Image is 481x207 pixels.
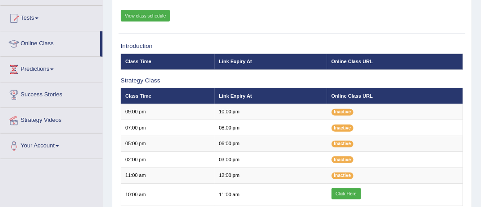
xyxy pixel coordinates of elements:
[0,82,102,105] a: Success Stories
[0,108,102,130] a: Strategy Videos
[0,134,102,156] a: Your Account
[121,136,215,151] td: 05:00 pm
[0,57,102,79] a: Predictions
[121,78,464,84] h3: Strategy Class
[215,136,327,151] td: 06:00 pm
[332,156,354,163] span: Inactive
[332,188,361,200] a: Click Here
[332,125,354,131] span: Inactive
[215,184,327,206] td: 11:00 am
[121,152,215,168] td: 02:00 pm
[0,31,100,54] a: Online Class
[121,184,215,206] td: 10:00 am
[215,168,327,183] td: 12:00 pm
[121,54,215,69] th: Class Time
[215,104,327,120] td: 10:00 pm
[0,6,102,28] a: Tests
[121,120,215,136] td: 07:00 pm
[332,141,354,147] span: Inactive
[327,54,463,69] th: Online Class URL
[215,152,327,168] td: 03:00 pm
[121,88,215,104] th: Class Time
[121,104,215,120] td: 09:00 pm
[215,54,327,69] th: Link Expiry At
[121,168,215,183] td: 11:00 am
[215,120,327,136] td: 08:00 pm
[332,172,354,179] span: Inactive
[121,43,464,50] h3: Introduction
[215,88,327,104] th: Link Expiry At
[121,10,170,22] a: View class schedule
[327,88,463,104] th: Online Class URL
[332,109,354,116] span: Inactive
